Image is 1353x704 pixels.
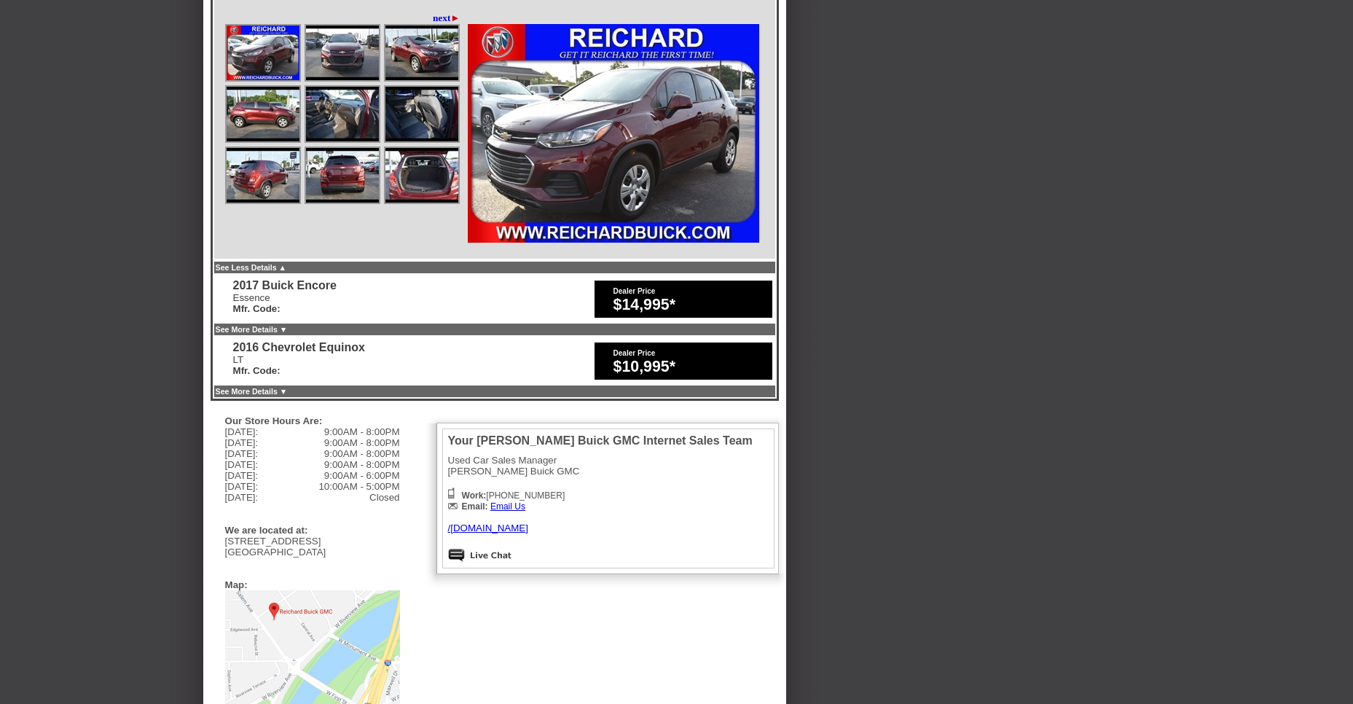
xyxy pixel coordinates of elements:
[318,481,399,492] span: 10:00AM - 5:00PM
[233,303,281,314] b: Mfr. Code:
[227,148,299,203] img: Image.aspx
[468,24,759,243] img: Image.aspx
[385,87,458,141] img: Image.aspx
[306,87,379,141] img: Image.aspx
[448,434,753,447] div: Your [PERSON_NAME] Buick GMC Internet Sales Team
[490,501,525,512] a: Email Us
[385,148,458,203] img: Image.aspx
[225,448,259,459] span: [DATE]:
[216,263,287,272] a: See Less Details ▲
[324,470,400,481] span: 9:00AM - 6:00PM
[225,426,259,437] span: [DATE]:
[225,492,259,503] span: [DATE]:
[233,341,365,354] div: 2016 Chevrolet Equinox
[227,26,299,80] img: Image.aspx
[450,12,460,23] span: ►
[324,426,400,437] span: 9:00AM - 8:00PM
[613,349,656,357] font: Dealer Price
[613,287,656,295] font: Dealer Price
[448,434,753,533] div: Used Car Sales Manager [PERSON_NAME] Buick GMC
[369,492,400,503] span: Closed
[433,12,460,24] a: next►
[216,387,288,396] a: See More Details ▼
[225,437,259,448] span: [DATE]:
[447,548,511,564] img: Icon_LiveChat.png
[306,26,379,80] img: Image.aspx
[462,490,565,501] span: [PHONE_NUMBER]
[225,470,259,481] span: [DATE]:
[225,459,259,470] span: [DATE]:
[225,415,393,426] div: Our Store Hours Are:
[385,26,458,80] img: Image.aspx
[462,490,487,501] b: Work:
[225,579,248,590] div: Map:
[448,503,458,509] img: Icon_Email2.png
[306,148,379,203] img: Image.aspx
[225,536,400,558] div: [STREET_ADDRESS] [GEOGRAPHIC_DATA]
[613,296,765,314] div: $14,995*
[324,459,400,470] span: 9:00AM - 8:00PM
[462,501,488,512] b: Email:
[225,525,393,536] div: We are located at:
[227,87,299,141] img: Image.aspx
[448,488,455,498] img: Icon_Phone.png
[613,358,765,376] div: $10,995*
[324,437,400,448] span: 9:00AM - 8:00PM
[216,325,288,334] a: See More Details ▼
[233,354,365,376] div: LT
[448,523,528,533] a: /[DOMAIN_NAME]
[233,279,337,292] div: 2017 Buick Encore
[233,292,337,314] div: Essence
[225,481,259,492] span: [DATE]:
[233,365,281,376] b: Mfr. Code:
[324,448,400,459] span: 9:00AM - 8:00PM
